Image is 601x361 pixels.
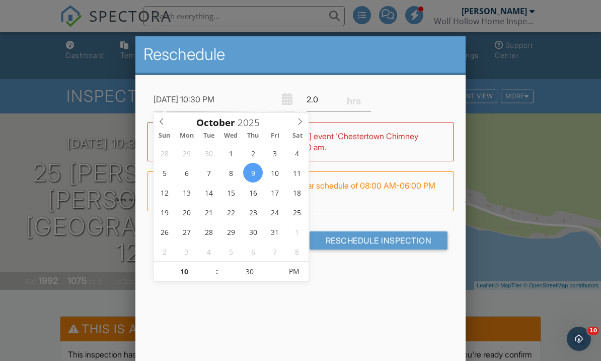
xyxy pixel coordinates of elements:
input: Scroll to increment [154,262,215,282]
span: Click to toggle [280,261,308,281]
span: October 21, 2025 [199,202,218,222]
div: FYI: This is outside [PERSON_NAME] regular schedule of 08:00 AM-06:00 PM on Thursdays. [147,171,454,211]
span: October 28, 2025 [199,222,218,242]
span: October 16, 2025 [243,183,263,202]
span: November 2, 2025 [155,242,174,261]
span: September 29, 2025 [177,143,196,163]
span: November 7, 2025 [265,242,285,261]
span: Wed [220,133,242,139]
span: October 7, 2025 [199,163,218,183]
span: October 23, 2025 [243,202,263,222]
span: October 15, 2025 [221,183,241,202]
span: September 28, 2025 [155,143,174,163]
span: October 25, 2025 [287,202,307,222]
input: Scroll to increment [218,262,280,282]
span: October 3, 2025 [265,143,285,163]
span: October 17, 2025 [265,183,285,202]
span: October 6, 2025 [177,163,196,183]
span: October 4, 2025 [287,143,307,163]
span: October 13, 2025 [177,183,196,202]
span: : [215,261,218,281]
span: October 19, 2025 [155,202,174,222]
span: October 5, 2025 [155,163,174,183]
span: November 5, 2025 [221,242,241,261]
iframe: Intercom live chat [567,327,591,351]
div: WARNING: Conflicts with [PERSON_NAME] event 'Chestertown Chimney Cleaning (9am)' on [DATE] 12:00 ... [147,122,454,162]
span: 10 [587,327,599,335]
span: October 14, 2025 [199,183,218,202]
span: November 3, 2025 [177,242,196,261]
span: Tue [198,133,220,139]
span: October 20, 2025 [177,202,196,222]
span: October 27, 2025 [177,222,196,242]
input: Reschedule Inspection [310,231,448,250]
span: October 26, 2025 [155,222,174,242]
span: October 18, 2025 [287,183,307,202]
span: October 22, 2025 [221,202,241,222]
span: October 10, 2025 [265,163,285,183]
span: October 11, 2025 [287,163,307,183]
span: Fri [264,133,286,139]
span: October 24, 2025 [265,202,285,222]
span: Sun [154,133,176,139]
span: September 30, 2025 [199,143,218,163]
span: Mon [176,133,198,139]
span: November 6, 2025 [243,242,263,261]
h2: Reschedule [143,44,458,65]
span: October 8, 2025 [221,163,241,183]
span: October 30, 2025 [243,222,263,242]
span: November 1, 2025 [287,222,307,242]
span: October 9, 2025 [243,163,263,183]
span: October 29, 2025 [221,222,241,242]
span: October 12, 2025 [155,183,174,202]
span: October 1, 2025 [221,143,241,163]
span: November 4, 2025 [199,242,218,261]
input: Scroll to increment [235,116,268,129]
span: October 2, 2025 [243,143,263,163]
span: Thu [242,133,264,139]
span: Scroll to increment [196,118,235,128]
span: October 31, 2025 [265,222,285,242]
span: November 8, 2025 [287,242,307,261]
span: Sat [286,133,309,139]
